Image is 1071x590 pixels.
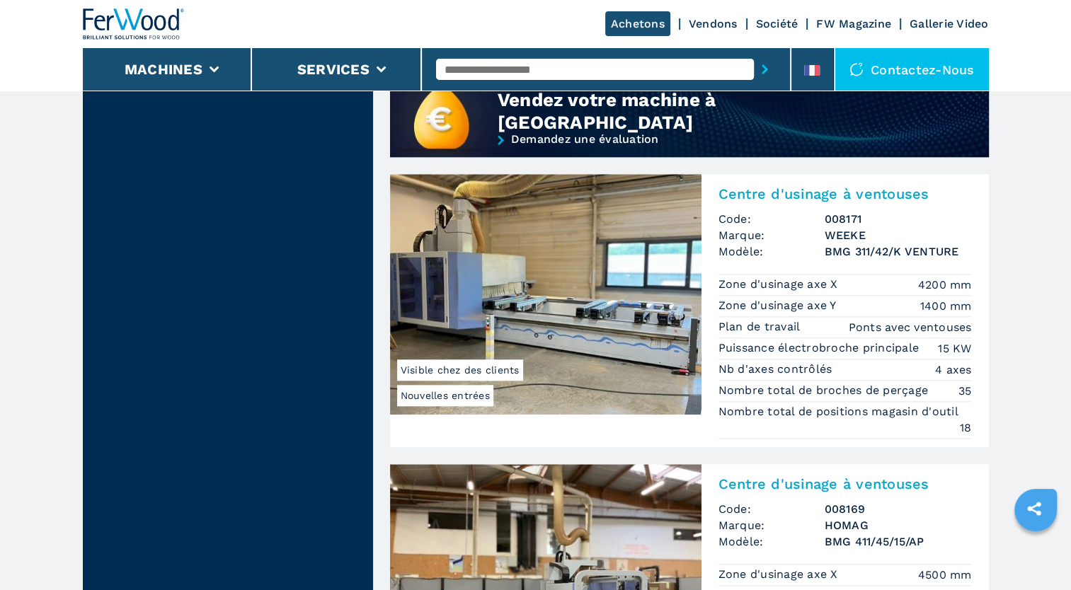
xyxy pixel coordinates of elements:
[718,475,972,492] h2: Centre d'usinage à ventouses
[718,567,842,582] p: Zone d'usinage axe X
[910,17,989,30] a: Gallerie Video
[718,227,825,243] span: Marque:
[498,88,890,134] div: Vendez votre machine à [GEOGRAPHIC_DATA]
[920,298,972,314] em: 1400 mm
[605,11,670,36] a: Achetons
[918,567,972,583] em: 4500 mm
[718,185,972,202] h2: Centre d'usinage à ventouses
[825,227,972,243] h3: WEEKE
[825,517,972,533] h3: HOMAG
[718,340,923,356] p: Puissance électrobroche principale
[816,17,891,30] a: FW Magazine
[718,298,840,313] p: Zone d'usinage axe Y
[718,517,825,533] span: Marque:
[835,48,989,91] div: Contactez-nous
[718,243,825,260] span: Modèle:
[825,533,972,550] h3: BMG 411/45/15/AP
[125,61,202,78] button: Machines
[825,211,972,227] h3: 008171
[390,134,989,181] a: Demandez une évaluation
[718,404,963,420] p: Nombre total de positions magasin d'outil
[825,243,972,260] h3: BMG 311/42/K VENTURE
[849,62,864,76] img: Contactez-nous
[935,361,972,378] em: 4 axes
[754,53,776,86] button: submit-button
[1016,491,1052,526] a: sharethis
[390,174,701,415] img: Centre d'usinage à ventouses WEEKE BMG 311/42/K VENTURE
[390,174,989,447] a: Centre d'usinage à ventouses WEEKE BMG 311/42/K VENTURENouvelles entréesVisible chez des clientsC...
[938,340,971,357] em: 15 KW
[718,383,932,398] p: Nombre total de broches de perçage
[918,277,972,293] em: 4200 mm
[718,361,836,377] p: Nb d'axes contrôlés
[756,17,798,30] a: Société
[960,420,972,436] em: 18
[718,277,842,292] p: Zone d'usinage axe X
[397,359,523,381] span: Visible chez des clients
[1011,526,1060,579] iframe: Chat
[849,319,972,335] em: Ponts avec ventouses
[718,211,825,227] span: Code:
[718,501,825,517] span: Code:
[718,319,804,335] p: Plan de travail
[718,533,825,550] span: Modèle:
[397,385,493,406] span: Nouvelles entrées
[825,501,972,517] h3: 008169
[689,17,738,30] a: Vendons
[83,8,185,40] img: Ferwood
[297,61,370,78] button: Services
[958,383,972,399] em: 35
